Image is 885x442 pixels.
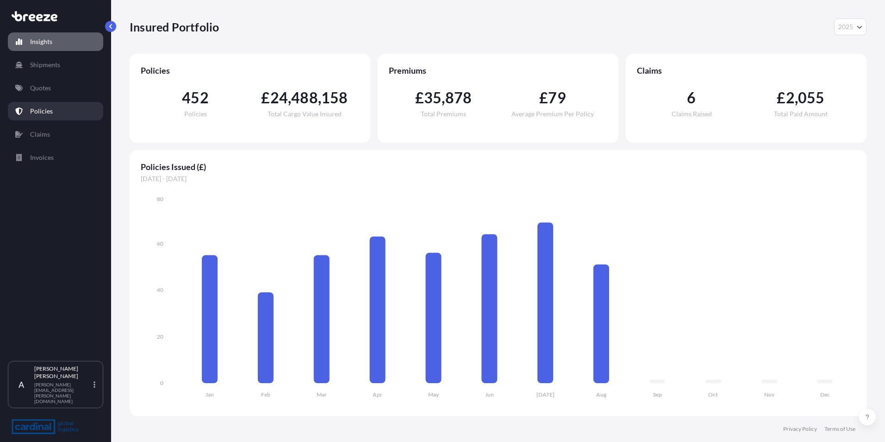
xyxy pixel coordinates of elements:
tspan: 80 [157,196,163,202]
span: , [288,90,291,105]
span: 158 [321,90,348,105]
tspan: Mar [317,391,327,398]
span: A [19,380,24,389]
a: Invoices [8,148,103,167]
a: Claims [8,125,103,144]
span: 2 [786,90,795,105]
tspan: 20 [157,333,163,340]
tspan: 40 [157,286,163,293]
tspan: Jun [485,391,494,398]
span: , [318,90,321,105]
tspan: Sep [653,391,662,398]
span: Premiums [389,65,607,76]
span: Policies Issued (£) [141,161,855,172]
a: Policies [8,102,103,120]
span: 35 [424,90,442,105]
span: 24 [270,90,288,105]
span: , [795,90,798,105]
p: Quotes [30,83,51,93]
p: Policies [30,107,53,116]
span: Claims [637,65,855,76]
tspan: Dec [820,391,830,398]
span: Policies [184,111,207,117]
span: 055 [798,90,825,105]
span: [DATE] - [DATE] [141,174,855,183]
a: Privacy Policy [783,425,817,433]
span: £ [261,90,270,105]
span: Total Premiums [421,111,466,117]
p: Invoices [30,153,54,162]
span: Average Premium Per Policy [511,111,594,117]
tspan: May [428,391,439,398]
span: 488 [291,90,318,105]
a: Insights [8,32,103,51]
tspan: Oct [708,391,718,398]
span: 6 [687,90,696,105]
tspan: Feb [261,391,270,398]
tspan: Nov [764,391,775,398]
span: 878 [445,90,472,105]
tspan: Apr [373,391,382,398]
span: 79 [548,90,566,105]
img: organization-logo [12,419,79,434]
a: Shipments [8,56,103,74]
span: £ [777,90,785,105]
p: Claims [30,130,50,139]
button: Year Selector [834,19,866,35]
span: £ [415,90,424,105]
tspan: 60 [157,240,163,247]
tspan: [DATE] [536,391,555,398]
p: [PERSON_NAME] [PERSON_NAME] [34,365,92,380]
p: [PERSON_NAME][EMAIL_ADDRESS][PERSON_NAME][DOMAIN_NAME] [34,382,92,404]
p: Insured Portfolio [130,19,219,34]
span: Total Paid Amount [774,111,828,117]
span: £ [539,90,548,105]
p: Insights [30,37,52,46]
span: , [442,90,445,105]
a: Quotes [8,79,103,97]
span: Claims Raised [672,111,712,117]
span: 2025 [838,22,853,32]
span: Total Cargo Value Insured [268,111,342,117]
p: Shipments [30,60,60,69]
a: Terms of Use [824,425,855,433]
span: 452 [182,90,209,105]
span: Policies [141,65,359,76]
tspan: Jan [206,391,214,398]
tspan: Aug [596,391,607,398]
tspan: 0 [160,379,163,386]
